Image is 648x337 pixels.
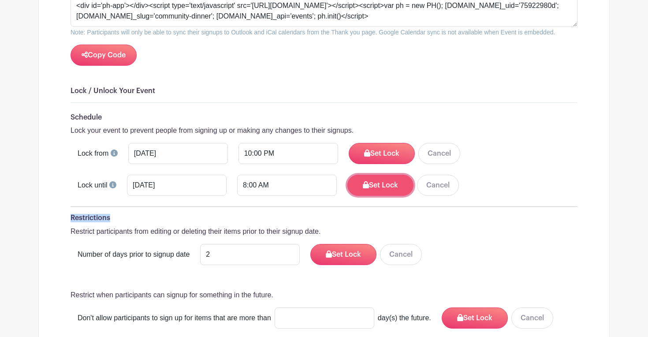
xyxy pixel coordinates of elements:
p: Restrict participants from editing or deleting their items prior to their signup date. [71,226,577,237]
button: Cancel [417,175,459,196]
input: Pick date [128,143,228,164]
small: Note: Participants will only be able to sync their signups to Outlook and iCal calendars from the... [71,29,555,36]
button: Cancel [511,307,553,329]
label: Lock from [78,148,108,159]
button: Set Lock [442,307,508,329]
button: Set Lock [347,175,413,196]
span: day(s) the future. [378,313,431,323]
p: Restrict when participants can signup for something in the future. [71,290,577,300]
button: Copy Code [71,45,137,66]
label: Number of days prior to signup date [78,249,190,260]
span: Don't allow participants to sign up for items that are more than [78,313,271,323]
button: Cancel [418,143,460,164]
input: Set Time [237,175,337,196]
h6: Restrictions [71,214,577,222]
input: Set Time [238,143,338,164]
label: Lock until [78,180,108,191]
input: Pick date [127,175,227,196]
h6: Schedule [71,113,577,122]
button: Set Lock [349,143,415,164]
button: Set Lock [310,244,376,265]
h6: Lock / Unlock Your Event [71,87,577,95]
p: Lock your event to prevent people from signing up or making any changes to their signups. [71,125,577,136]
button: Cancel [380,244,422,265]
